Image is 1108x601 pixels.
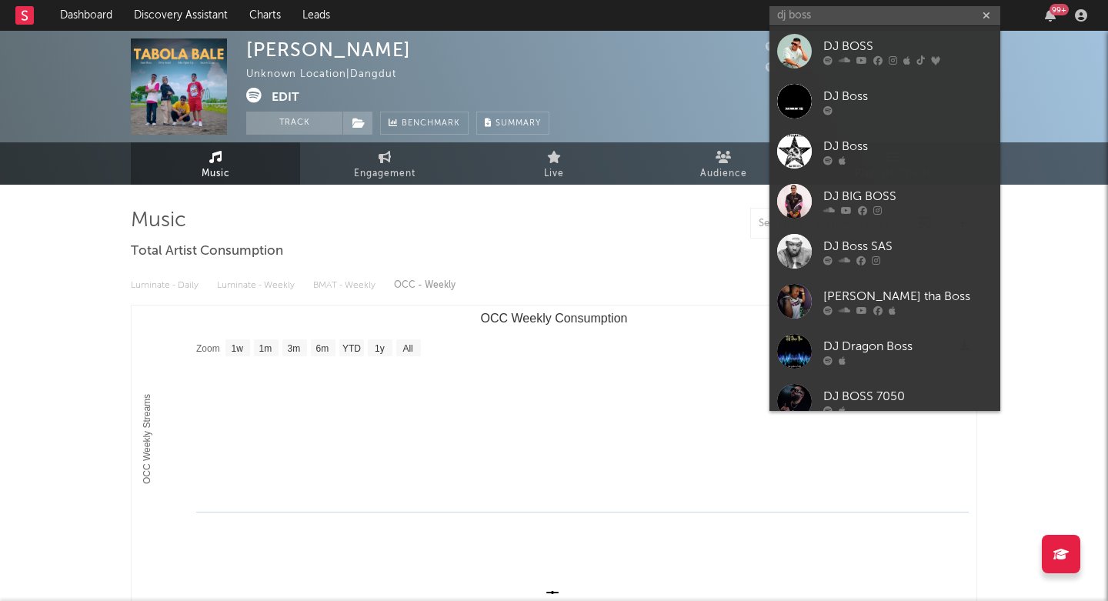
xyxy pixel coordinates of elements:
[1050,4,1069,15] div: 99 +
[300,142,469,185] a: Engagement
[1045,9,1056,22] button: 99+
[769,26,1000,76] a: DJ BOSS
[823,337,993,356] div: DJ Dragon Boss
[316,343,329,354] text: 6m
[823,287,993,306] div: [PERSON_NAME] tha Boss
[823,37,993,55] div: DJ BOSS
[196,343,220,354] text: Zoom
[823,387,993,406] div: DJ BOSS 7050
[469,142,639,185] a: Live
[496,119,541,128] span: Summary
[769,126,1000,176] a: DJ Boss
[342,343,361,354] text: YTD
[823,237,993,255] div: DJ Boss SAS
[700,165,747,183] span: Audience
[354,165,415,183] span: Engagement
[544,165,564,183] span: Live
[232,343,244,354] text: 1w
[272,88,299,107] button: Edit
[246,112,342,135] button: Track
[246,65,414,84] div: Unknown Location | Dangdut
[769,76,1000,126] a: DJ Boss
[769,176,1000,226] a: DJ BIG BOSS
[769,376,1000,426] a: DJ BOSS 7050
[481,312,628,325] text: OCC Weekly Consumption
[769,276,1000,326] a: [PERSON_NAME] tha Boss
[202,165,230,183] span: Music
[246,38,411,61] div: [PERSON_NAME]
[769,226,1000,276] a: DJ Boss SAS
[131,242,283,261] span: Total Artist Consumption
[259,343,272,354] text: 1m
[476,112,549,135] button: Summary
[751,218,913,230] input: Search by song name or URL
[769,326,1000,376] a: DJ Dragon Boss
[131,142,300,185] a: Music
[766,42,811,52] span: 7,735
[766,63,933,73] span: 11,366,759 Monthly Listeners
[380,112,469,135] a: Benchmark
[288,343,301,354] text: 3m
[639,142,808,185] a: Audience
[142,394,152,484] text: OCC Weekly Streams
[769,6,1000,25] input: Search for artists
[823,87,993,105] div: DJ Boss
[375,343,385,354] text: 1y
[823,187,993,205] div: DJ BIG BOSS
[402,343,412,354] text: All
[823,137,993,155] div: DJ Boss
[402,115,460,133] span: Benchmark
